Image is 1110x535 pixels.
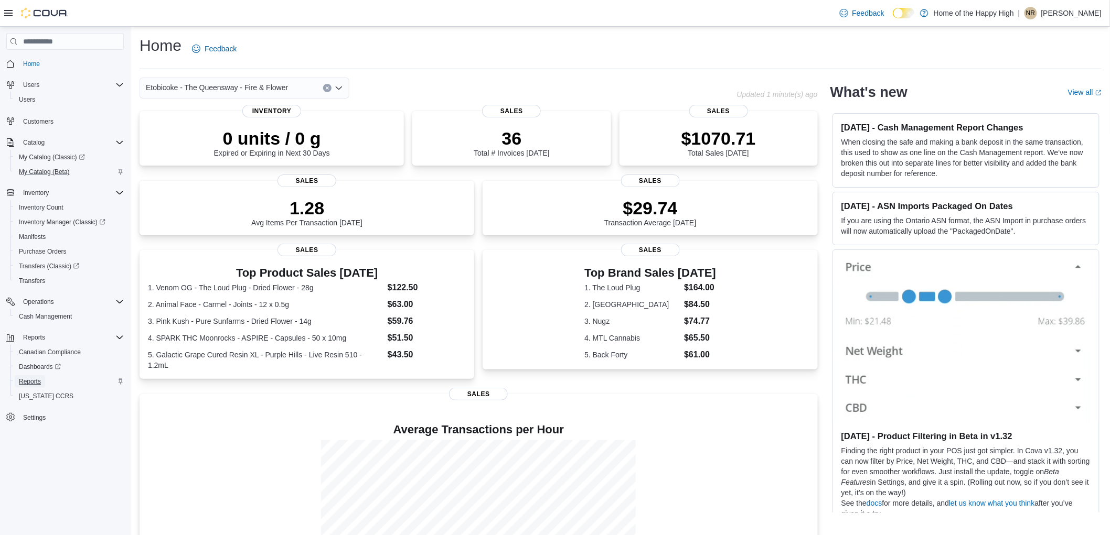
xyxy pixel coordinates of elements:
[19,296,124,308] span: Operations
[584,350,680,360] dt: 5. Back Forty
[841,215,1091,236] p: If you are using the Ontario ASN format, the ASN Import in purchase orders will now automatically...
[737,90,818,99] p: Updated 1 minute(s) ago
[23,60,40,68] span: Home
[251,198,362,219] p: 1.28
[584,299,680,310] dt: 2. [GEOGRAPHIC_DATA]
[15,245,71,258] a: Purchase Orders
[19,363,61,371] span: Dashboards
[474,128,549,157] div: Total # Invoices [DATE]
[19,79,124,91] span: Users
[148,267,466,279] h3: Top Product Sales [DATE]
[15,231,50,243] a: Manifests
[621,244,680,256] span: Sales
[15,390,124,402] span: Washington CCRS
[15,361,65,373] a: Dashboards
[277,244,336,256] span: Sales
[15,201,124,214] span: Inventory Count
[19,136,49,149] button: Catalog
[15,260,83,272] a: Transfers (Classic)
[689,105,748,117] span: Sales
[15,201,68,214] a: Inventory Count
[251,198,362,227] div: Avg Items Per Transaction [DATE]
[949,499,1034,507] a: let us know what you think
[148,316,383,326] dt: 3. Pink Kush - Pure Sunfarms - Dried Flower - 14g
[19,411,50,424] a: Settings
[15,310,76,323] a: Cash Management
[841,201,1091,211] h3: [DATE] - ASN Imports Packaged On Dates
[6,52,124,452] nav: Complex example
[684,298,716,311] dd: $84.50
[19,114,124,127] span: Customers
[15,216,110,228] a: Inventory Manager (Classic)
[841,122,1091,133] h3: [DATE] - Cash Management Report Changes
[10,165,128,179] button: My Catalog (Beta)
[852,8,884,18] span: Feedback
[15,151,89,163] a: My Catalog (Classic)
[2,410,128,425] button: Settings
[2,185,128,200] button: Inventory
[19,153,85,161] span: My Catalog (Classic)
[10,92,128,107] button: Users
[19,331,124,344] span: Reports
[15,390,78,402] a: [US_STATE] CCRS
[214,128,330,157] div: Expired or Expiring in Next 30 Days
[19,348,81,356] span: Canadian Compliance
[19,58,44,70] a: Home
[10,259,128,274] a: Transfers (Classic)
[15,375,45,388] a: Reports
[19,296,58,308] button: Operations
[1026,7,1035,19] span: NR
[482,105,541,117] span: Sales
[15,310,124,323] span: Cash Management
[19,331,49,344] button: Reports
[15,166,74,178] a: My Catalog (Beta)
[1024,7,1037,19] div: Naomi Raffington
[277,174,336,187] span: Sales
[188,38,241,59] a: Feedback
[19,312,72,321] span: Cash Management
[841,498,1091,519] p: See the for more details, and after you’ve given it a try.
[19,95,35,104] span: Users
[15,151,124,163] span: My Catalog (Classic)
[584,267,716,279] h3: Top Brand Sales [DATE]
[388,298,466,311] dd: $63.00
[15,231,124,243] span: Manifests
[19,233,46,241] span: Manifests
[15,275,49,287] a: Transfers
[1068,88,1102,96] a: View allExternal link
[2,56,128,71] button: Home
[146,81,288,94] span: Etobicoke - The Queensway - Fire & Flower
[323,84,332,92] button: Clear input
[19,115,58,128] a: Customers
[604,198,697,219] p: $29.74
[15,375,124,388] span: Reports
[23,117,54,126] span: Customers
[2,113,128,128] button: Customers
[23,333,45,342] span: Reports
[584,316,680,326] dt: 3. Nugz
[836,3,889,24] a: Feedback
[604,198,697,227] div: Transaction Average [DATE]
[841,445,1091,498] p: Finding the right product in your POS just got simpler. In Cova v1.32, you can now filter by Pric...
[934,7,1014,19] p: Home of the Happy High
[684,348,716,361] dd: $61.00
[10,374,128,389] button: Reports
[893,18,893,19] span: Dark Mode
[148,333,383,343] dt: 4. SPARK THC Moonrocks - ASPIRE - Capsules - 50 x 10mg
[684,281,716,294] dd: $164.00
[15,346,85,358] a: Canadian Compliance
[19,247,67,256] span: Purchase Orders
[19,392,73,400] span: [US_STATE] CCRS
[19,79,44,91] button: Users
[10,200,128,215] button: Inventory Count
[388,348,466,361] dd: $43.50
[19,168,70,176] span: My Catalog (Beta)
[10,230,128,244] button: Manifests
[15,275,124,287] span: Transfers
[15,245,124,258] span: Purchase Orders
[19,218,105,226] span: Inventory Manager (Classic)
[621,174,680,187] span: Sales
[893,8,915,19] input: Dark Mode
[2,330,128,345] button: Reports
[19,262,79,270] span: Transfers (Classic)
